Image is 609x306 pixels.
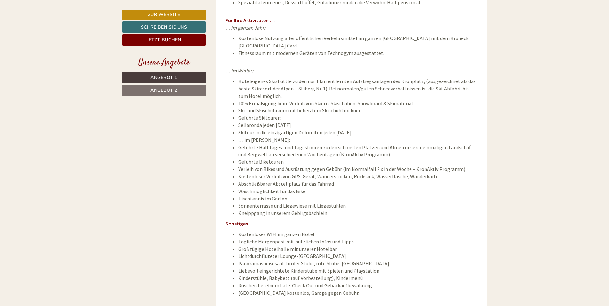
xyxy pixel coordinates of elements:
[214,169,252,180] button: Senden
[238,49,478,57] li: Fitnessraum mit modernen Geräten von Technogym ausgestattet.
[238,231,478,238] li: Kostenloses WIFI im ganzen Hotel
[150,74,177,81] span: Angebot 1
[238,122,478,129] li: Sellaronda jeden [DATE]
[122,21,206,33] a: Schreiben Sie uns
[238,202,478,209] li: Sonnenterrasse und Liegewiese mit Liegestühlen
[238,136,478,144] li: … im [PERSON_NAME]:
[238,195,478,202] li: Tischtennis im Garten
[122,10,206,20] a: Zur Website
[238,245,478,253] li: Großzügige Hotelhalle mit unserer Hotelbar
[225,24,265,31] em: … im ganzen Jahr:
[238,252,478,260] li: Lichtdurchfluteter Lounge-[GEOGRAPHIC_DATA]
[115,5,138,16] div: [DATE]
[238,114,478,122] li: Geführte Skitouren:
[5,17,102,37] div: Guten Tag, wie können wir Ihnen helfen?
[238,100,478,107] li: 10% Ermäßigung beim Verleih von Skiern, Skischuhen, Snowboard & Skimaterial
[238,158,478,166] li: Geführte Biketouren
[238,267,478,275] li: Liebevoll eingerichtete Kinderstube mit Spielen und Playstation
[238,166,478,173] li: Verleih von Bikes und Ausrüstung gegen Gebühr (im Normalfall 2 x in der Woche – KronAktiv Programm)
[238,78,478,100] li: Hoteleigenes Skishuttle zu den nur 1 km entfernten Aufstiegsanlagen des Kronplatz; (ausgezeichnet...
[238,260,478,267] li: Panoramaspeisesaal Tiroler Stube, rote Stube, [GEOGRAPHIC_DATA]
[238,188,478,195] li: Waschmöglichkeit für das Bike
[238,144,478,158] li: Geführte Halbtages- und Tagestouren zu den schönsten Plätzen und Almen unserer einmaligen Landsch...
[225,220,248,227] strong: Sonstiges
[238,275,478,282] li: Kinderstühle, Babybett (auf Vorbestellung), Kindermenü
[150,87,177,93] span: Angebot 2
[238,180,478,188] li: Abschließbarer Abstellplatz für das Fahrrad
[238,107,478,114] li: Ski- und Skischuhraum mit beheiztem Skischuhtrockner
[238,282,478,289] li: Duschen bei einem Late-Check Out und Gebäckaufbewahrung
[10,19,99,24] div: [GEOGRAPHIC_DATA]
[225,67,253,74] em: … im Winter:
[238,173,478,180] li: Kostenloser Verleih von GPS-Gerät, Wanderstöcken, Rucksack, Wasserflasche, Wanderkarte.
[238,209,478,217] li: Kneippgang in unserem Gebirgsbächlein
[122,34,206,46] a: Jetzt buchen
[238,289,478,297] li: [GEOGRAPHIC_DATA] kostenlos, Garage gegen Gebühr.
[225,17,275,23] strong: Für Ihre Aktivitäten …
[122,57,206,69] div: Unsere Angebote
[10,31,99,36] small: 15:26
[238,238,478,245] li: Tägliche Morgenpost mit nützlichen Infos und Tipps
[238,129,478,136] li: Skitour in die einzigartigen Dolomiten jeden [DATE]
[238,35,478,49] li: ​Kostenlose Nutzung aller öffentlichen Verkehrsmittel im ganzen [GEOGRAPHIC_DATA] mit dem Bruneck...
